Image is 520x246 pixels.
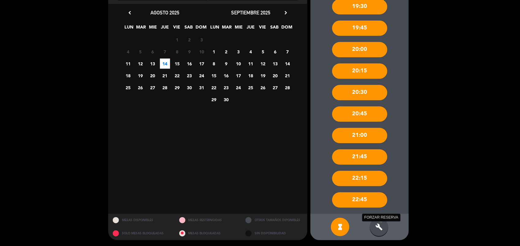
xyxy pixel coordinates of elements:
div: 21:00 [332,128,387,143]
div: MESAS DISPONIBLES [108,214,175,227]
span: 6 [148,47,158,57]
span: 18 [123,71,133,81]
span: 4 [123,47,133,57]
span: MIE [148,24,158,34]
span: DOM [282,24,292,34]
span: SAB [270,24,280,34]
div: 19:45 [332,21,387,36]
span: 21 [283,71,293,81]
span: 28 [283,83,293,93]
span: 5 [135,47,146,57]
span: 12 [135,59,146,69]
span: 23 [221,83,231,93]
span: LUN [124,24,134,34]
span: 23 [184,71,195,81]
span: 29 [209,94,219,105]
i: build [375,223,383,231]
span: 25 [123,83,133,93]
span: 10 [197,47,207,57]
span: 21 [160,71,170,81]
span: agosto 2025 [150,10,179,16]
span: 3 [197,35,207,45]
span: 1 [209,47,219,57]
div: MESAS RESTRINGIDAS [175,214,241,227]
span: 5 [258,47,268,57]
span: 19 [135,71,146,81]
span: 31 [197,83,207,93]
span: JUE [246,24,256,34]
span: 26 [135,83,146,93]
div: 22:15 [332,171,387,186]
span: MIE [234,24,244,34]
span: 2 [221,47,231,57]
span: 13 [270,59,280,69]
div: OTROS TAMAÑOS DIPONIBLES [241,214,307,227]
span: 18 [246,71,256,81]
span: 20 [270,71,280,81]
span: MAR [222,24,232,34]
div: FORZAR RESERVA [362,214,400,221]
span: 15 [172,59,182,69]
span: 24 [197,71,207,81]
div: MESAS BLOQUEADAS [175,227,241,240]
span: 29 [172,83,182,93]
div: 20:30 [332,85,387,100]
div: 20:15 [332,63,387,79]
span: 11 [123,59,133,69]
span: DOM [196,24,206,34]
span: 24 [233,83,244,93]
span: 22 [209,83,219,93]
span: 30 [221,94,231,105]
span: 11 [246,59,256,69]
span: 16 [184,59,195,69]
span: 12 [258,59,268,69]
span: MAR [136,24,146,34]
span: VIE [258,24,268,34]
span: 27 [270,83,280,93]
span: JUE [160,24,170,34]
i: hourglass_full [336,223,344,231]
span: 3 [233,47,244,57]
div: 20:00 [332,42,387,57]
div: SIN DISPONIBILIDAD [241,227,307,240]
span: SAB [184,24,194,34]
span: 6 [270,47,280,57]
span: 28 [160,83,170,93]
div: 21:45 [332,149,387,165]
i: chevron_left [127,10,133,16]
span: 10 [233,59,244,69]
span: 2 [184,35,195,45]
span: LUN [210,24,220,34]
span: septiembre 2025 [231,10,270,16]
span: 13 [148,59,158,69]
div: SOLO MESAS BLOQUEADAS [108,227,175,240]
span: 17 [233,71,244,81]
span: 30 [184,83,195,93]
span: 9 [184,47,195,57]
span: 17 [197,59,207,69]
i: chevron_right [283,10,289,16]
span: 8 [172,47,182,57]
span: 26 [258,83,268,93]
span: 4 [246,47,256,57]
span: 16 [221,71,231,81]
span: 14 [283,59,293,69]
span: 19 [258,71,268,81]
span: 14 [160,59,170,69]
span: 27 [148,83,158,93]
div: 22:45 [332,192,387,208]
div: 20:45 [332,106,387,122]
span: VIE [172,24,182,34]
span: 7 [160,47,170,57]
span: 25 [246,83,256,93]
span: 22 [172,71,182,81]
span: 1 [172,35,182,45]
span: 9 [221,59,231,69]
span: 15 [209,71,219,81]
span: 20 [148,71,158,81]
span: 7 [283,47,293,57]
span: 8 [209,59,219,69]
